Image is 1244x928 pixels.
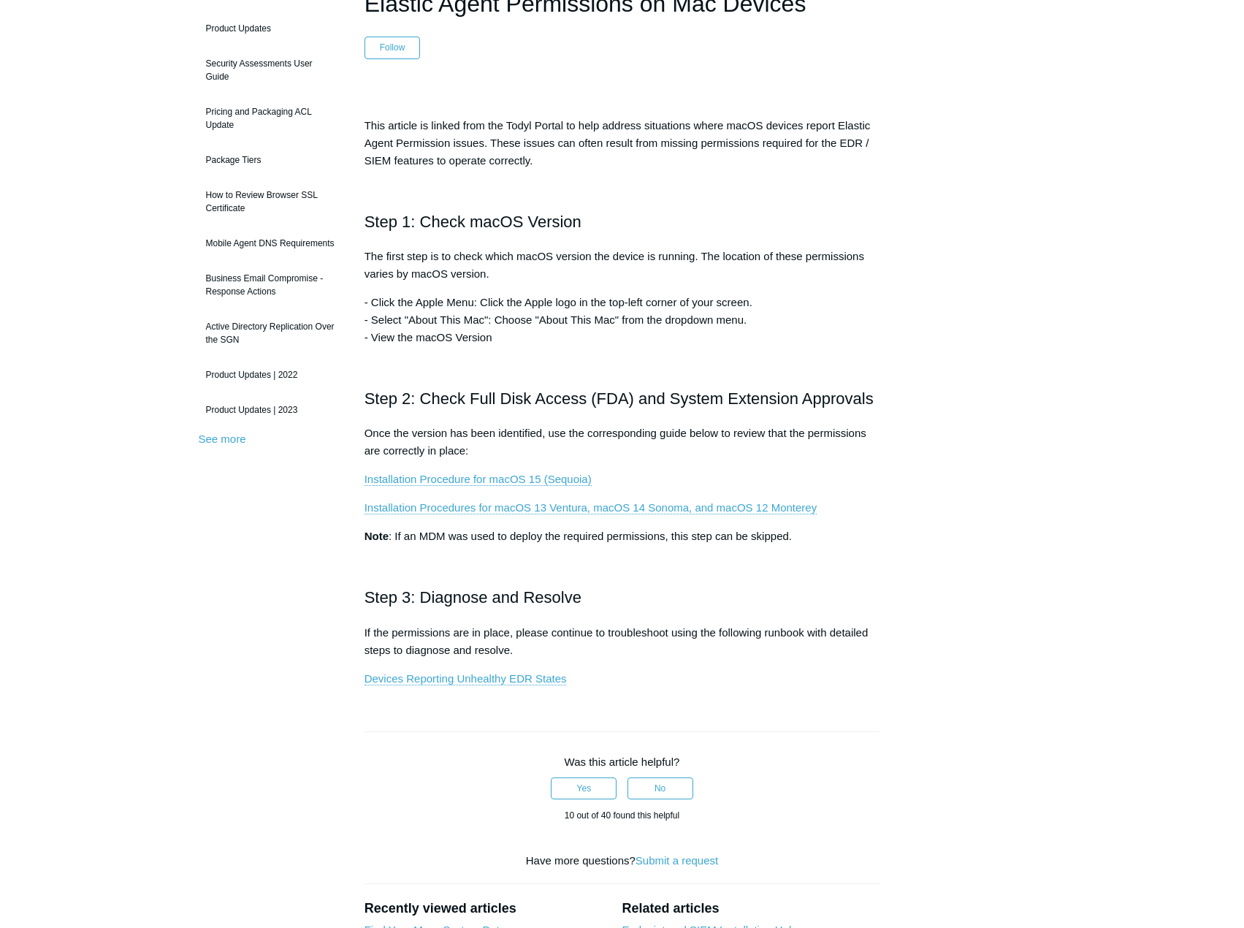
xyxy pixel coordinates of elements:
a: Product Updates | 2023 [199,396,343,424]
h2: Step 2: Check Full Disk Access (FDA) and System Extension Approvals [365,386,880,411]
a: Mobile Agent DNS Requirements [199,229,343,257]
a: Product Updates [199,15,343,42]
div: Have more questions? [365,853,880,870]
span: Was this article helpful? [565,756,680,768]
a: Installation Procedure for macOS 15 (Sequoia) [365,473,592,486]
p: Once the version has been identified, use the corresponding guide below to review that the permis... [365,425,880,460]
button: This article was not helpful [627,777,693,799]
a: Business Email Compromise - Response Actions [199,265,343,305]
p: The first step is to check which macOS version the device is running. The location of these permi... [365,248,880,283]
strong: Note [365,530,389,542]
h2: Step 1: Check macOS Version [365,209,880,235]
a: Security Assessments User Guide [199,50,343,91]
p: : If an MDM was used to deploy the required permissions, this step can be skipped. [365,528,880,545]
h2: Related articles [622,899,879,919]
a: Active Directory Replication Over the SGN [199,313,343,354]
p: This article is linked from the Todyl Portal to help address situations where macOS devices repor... [365,117,880,170]
button: Follow Article [365,37,421,58]
button: This article was helpful [551,777,617,799]
a: Package Tiers [199,146,343,174]
a: Installation Procedures for macOS 13 Ventura, macOS 14 Sonoma, and macOS 12 Monterey [365,501,817,514]
a: Submit a request [636,854,718,867]
h2: Recently viewed articles [365,899,608,919]
p: - Click the Apple Menu: Click the Apple logo in the top-left corner of your screen. - Select "Abo... [365,294,880,346]
a: Pricing and Packaging ACL Update [199,98,343,139]
a: Devices Reporting Unhealthy EDR States [365,672,567,685]
a: How to Review Browser SSL Certificate [199,181,343,222]
a: See more [199,433,246,445]
h2: Step 3: Diagnose and Resolve [365,585,880,610]
p: If the permissions are in place, please continue to troubleshoot using the following runbook with... [365,624,880,659]
a: Product Updates | 2022 [199,361,343,389]
span: 10 out of 40 found this helpful [565,810,679,821]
